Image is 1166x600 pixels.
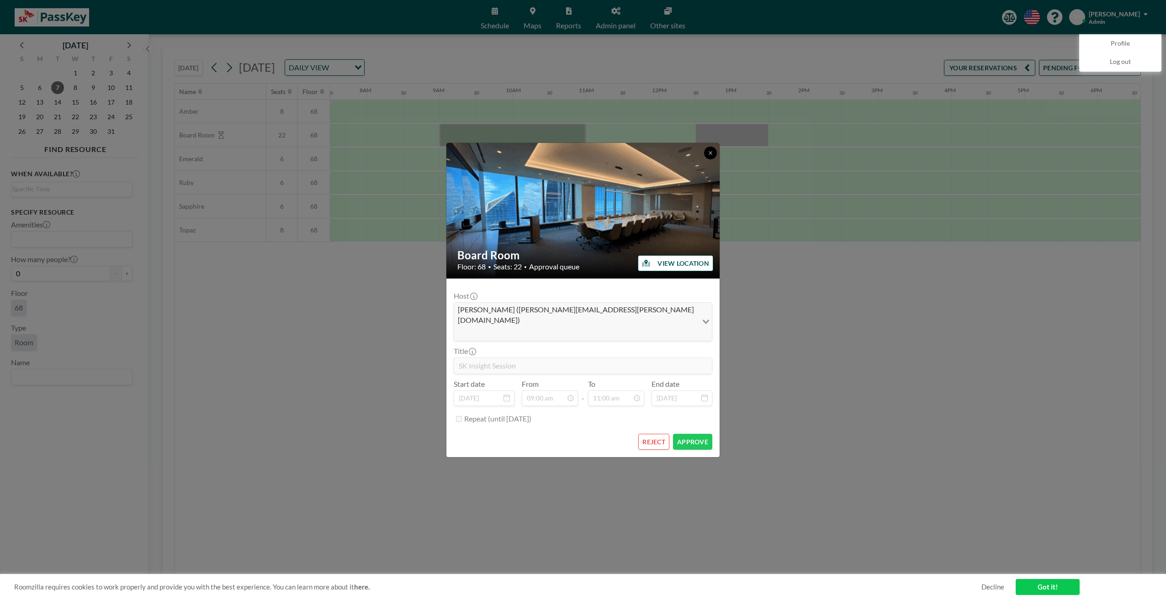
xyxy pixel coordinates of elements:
a: Profile [1080,35,1161,53]
label: Host [454,291,477,300]
span: Log out [1110,58,1131,67]
label: Repeat (until [DATE]) [464,414,531,423]
a: Got it! [1016,579,1080,595]
span: - [582,383,584,403]
span: Seats: 22 [493,262,522,271]
button: REJECT [638,434,669,450]
span: • [488,263,491,270]
a: here. [354,583,370,591]
label: Start date [454,379,485,389]
label: Title [454,347,475,356]
img: 537.gif [446,136,721,286]
span: Approval queue [529,262,579,271]
input: Search for option [455,327,697,339]
label: From [522,379,539,389]
span: Roomzilla requires cookies to work properly and provide you with the best experience. You can lea... [14,583,981,591]
div: Search for option [454,303,712,341]
button: VIEW LOCATION [638,255,713,271]
h2: Board Room [457,248,710,262]
input: Chaerim's reservation [454,358,712,374]
span: Profile [1111,39,1130,48]
span: Floor: 68 [457,262,486,271]
span: [PERSON_NAME] ([PERSON_NAME][EMAIL_ADDRESS][PERSON_NAME][DOMAIN_NAME]) [456,305,696,325]
label: End date [652,379,679,389]
span: • [524,264,527,270]
label: To [588,379,595,389]
a: Decline [981,583,1004,591]
button: APPROVE [673,434,712,450]
a: Log out [1080,53,1161,71]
